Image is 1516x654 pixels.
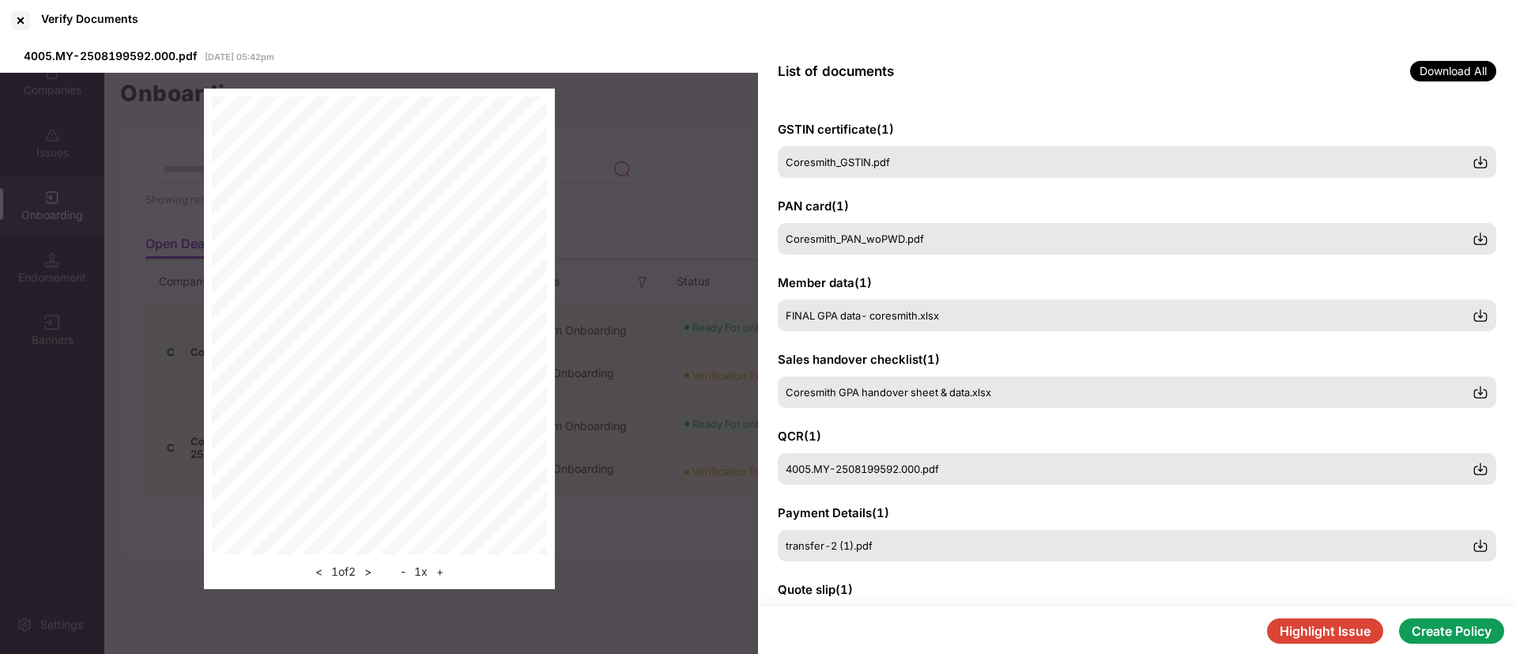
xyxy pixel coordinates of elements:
button: Create Policy [1399,618,1504,644]
span: Coresmith_PAN_woPWD.pdf [786,232,924,245]
button: Highlight Issue [1267,618,1383,644]
span: transfer-2 (1).pdf [786,539,873,552]
span: 4005.MY-2508199592.000.pdf [786,463,939,475]
span: GSTIN certificate ( 1 ) [778,122,894,137]
span: Payment Details ( 1 ) [778,505,889,520]
img: svg+xml;base64,PHN2ZyBpZD0iRG93bmxvYWQtMzJ4MzIiIHhtbG5zPSJodHRwOi8vd3d3LnczLm9yZy8yMDAwL3N2ZyIgd2... [1473,231,1488,247]
span: Sales handover checklist ( 1 ) [778,352,940,367]
span: 4005.MY-2508199592.000.pdf [24,49,197,62]
img: svg+xml;base64,PHN2ZyBpZD0iRG93bmxvYWQtMzJ4MzIiIHhtbG5zPSJodHRwOi8vd3d3LnczLm9yZy8yMDAwL3N2ZyIgd2... [1473,461,1488,477]
div: 1 x [396,562,448,581]
span: Coresmith_GSTIN.pdf [786,156,890,168]
button: + [432,562,448,581]
img: svg+xml;base64,PHN2ZyBpZD0iRG93bmxvYWQtMzJ4MzIiIHhtbG5zPSJodHRwOi8vd3d3LnczLm9yZy8yMDAwL3N2ZyIgd2... [1473,384,1488,400]
img: svg+xml;base64,PHN2ZyBpZD0iRG93bmxvYWQtMzJ4MzIiIHhtbG5zPSJodHRwOi8vd3d3LnczLm9yZy8yMDAwL3N2ZyIgd2... [1473,154,1488,170]
div: Verify Documents [41,12,138,25]
span: Coresmith GPA handover sheet & data.xlsx [786,386,991,399]
span: Member data ( 1 ) [778,275,872,290]
div: 1 of 2 [311,562,376,581]
button: > [360,562,376,581]
span: Quote slip ( 1 ) [778,582,853,597]
button: < [311,562,327,581]
span: [DATE] 05:42pm [205,51,274,62]
span: Download All [1410,61,1496,81]
span: QCR ( 1 ) [778,429,821,444]
button: - [396,562,410,581]
img: svg+xml;base64,PHN2ZyBpZD0iRG93bmxvYWQtMzJ4MzIiIHhtbG5zPSJodHRwOi8vd3d3LnczLm9yZy8yMDAwL3N2ZyIgd2... [1473,308,1488,323]
span: PAN card ( 1 ) [778,198,849,214]
img: svg+xml;base64,PHN2ZyBpZD0iRG93bmxvYWQtMzJ4MzIiIHhtbG5zPSJodHRwOi8vd3d3LnczLm9yZy8yMDAwL3N2ZyIgd2... [1473,538,1488,554]
span: FINAL GPA data- coresmith.xlsx [786,309,939,322]
span: List of documents [778,63,894,79]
